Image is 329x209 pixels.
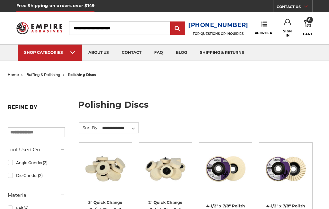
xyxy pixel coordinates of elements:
a: Angle Grinder [8,157,65,168]
h1: polishing discs [78,100,321,114]
span: Cart [303,32,313,36]
span: (2) [38,173,43,178]
a: 6 Cart [303,19,313,37]
img: buffing and polishing felt flap disc [264,147,307,191]
input: Submit [171,22,184,35]
label: Sort By: [79,123,98,132]
a: shipping & returns [193,45,251,61]
a: home [8,72,19,77]
img: Empire Abrasives [16,19,62,37]
p: FOR QUESTIONS OR INQUIRIES [188,32,248,36]
span: (2) [43,160,48,165]
img: 4.5 inch extra thick felt disc [204,147,247,191]
a: CONTACT US [277,3,312,12]
a: about us [82,45,115,61]
span: Sign In [281,29,294,38]
a: buffing & polishing [26,72,60,77]
span: Reorder [255,31,272,35]
a: blog [169,45,193,61]
h5: Tool Used On [8,146,65,154]
h5: Refine by [8,104,65,114]
img: 2" Roloc Polishing Felt Discs [144,147,187,191]
a: [PHONE_NUMBER] [188,21,248,30]
select: Sort By: [101,123,138,133]
span: polishing discs [68,72,96,77]
span: 6 [307,17,313,23]
a: contact [115,45,148,61]
a: Reorder [255,21,272,35]
a: faq [148,45,169,61]
h5: Material [8,191,65,199]
div: SHOP CATEGORIES [24,50,76,55]
a: Die Grinder [8,170,65,181]
img: 3 inch polishing felt roloc discs [84,147,127,191]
